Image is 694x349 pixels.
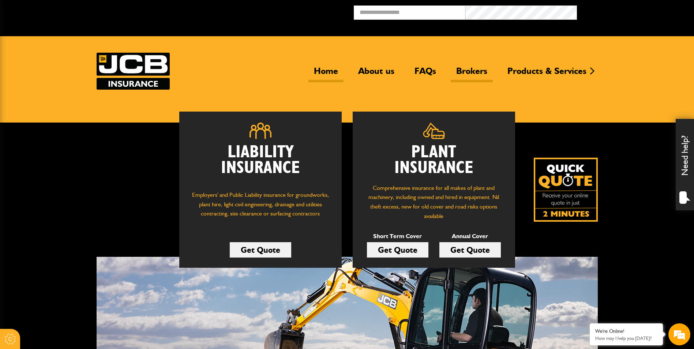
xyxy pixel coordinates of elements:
button: Broker Login [577,5,689,17]
h2: Plant Insurance [364,145,504,176]
a: Get Quote [439,242,501,258]
div: We're Online! [595,328,657,334]
a: JCB Insurance Services [97,53,170,90]
p: Employers' and Public Liability insurance for groundworks, plant hire, light civil engineering, d... [190,190,331,225]
a: Get Quote [230,242,291,258]
h2: Liability Insurance [190,145,331,183]
img: Quick Quote [534,158,598,222]
a: About us [353,65,400,82]
p: Comprehensive insurance for all makes of plant and machinery, including owned and hired in equipm... [364,183,504,221]
div: Minimize live chat window [120,4,138,21]
img: JCB Insurance Services logo [97,53,170,90]
p: How may I help you today? [595,335,657,341]
a: Get Quote [367,242,428,258]
a: FAQs [409,65,442,82]
input: Enter your phone number [10,111,134,127]
a: Products & Services [502,65,592,82]
textarea: Type your message and hit 'Enter' [10,132,134,219]
input: Enter your last name [10,68,134,84]
p: Annual Cover [439,232,501,241]
a: Get your insurance quote isn just 2-minutes [534,158,598,222]
em: Start Chat [100,225,133,235]
input: Enter your email address [10,89,134,105]
p: Short Term Cover [367,232,428,241]
a: Brokers [451,65,493,82]
img: d_20077148190_company_1631870298795_20077148190 [12,41,31,51]
div: Need help? [676,119,694,210]
a: Home [308,65,344,82]
div: Chat with us now [38,41,123,50]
